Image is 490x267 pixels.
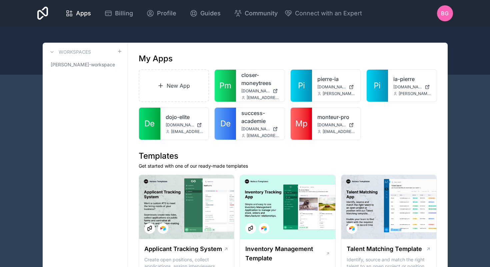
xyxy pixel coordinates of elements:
span: Pi [298,80,305,91]
a: Pm [215,70,236,102]
h1: Talent Matching Template [347,244,422,254]
span: [DOMAIN_NAME] [166,122,194,128]
span: [DOMAIN_NAME] [393,84,422,90]
a: Pi [367,70,388,102]
span: Mp [295,118,308,129]
a: [DOMAIN_NAME] [241,88,279,94]
span: [DOMAIN_NAME] [241,126,270,132]
span: [EMAIL_ADDRESS][DOMAIN_NAME] [247,133,279,138]
span: Community [245,9,278,18]
img: Airtable Logo [261,226,267,231]
span: [EMAIL_ADDRESS][DOMAIN_NAME] [247,95,279,100]
p: Get started with one of our ready-made templates [139,163,437,169]
a: pierre-ia [317,75,355,83]
span: De [220,118,231,129]
a: ia-pierre [393,75,431,83]
a: [DOMAIN_NAME] [241,126,279,132]
span: [DOMAIN_NAME] [317,84,346,90]
h3: Workspaces [59,49,91,55]
span: BG [441,9,449,17]
a: Guides [184,6,226,21]
a: Community [229,6,283,21]
span: [PERSON_NAME][EMAIL_ADDRESS][PERSON_NAME][DOMAIN_NAME] [399,91,431,96]
span: Pm [219,80,231,91]
a: [DOMAIN_NAME] [317,122,355,128]
span: [DOMAIN_NAME] [241,88,270,94]
a: De [139,108,160,140]
h1: Templates [139,151,437,161]
span: [EMAIL_ADDRESS][DOMAIN_NAME] [323,129,355,134]
a: [DOMAIN_NAME] [393,84,431,90]
a: closer-moneytrees [241,71,279,87]
span: Profile [157,9,176,18]
span: De [144,118,155,129]
a: [DOMAIN_NAME] [166,122,204,128]
a: Mp [291,108,312,140]
a: Profile [141,6,182,21]
img: Airtable Logo [160,226,166,231]
span: Guides [200,9,221,18]
h1: My Apps [139,53,173,64]
a: [PERSON_NAME]-workspace [48,59,122,71]
h1: Applicant Tracking System [144,244,222,254]
a: New App [139,69,209,102]
span: Connect with an Expert [295,9,362,18]
span: Billing [115,9,133,18]
span: Apps [76,9,91,18]
img: Airtable Logo [349,226,355,231]
button: Connect with an Expert [284,9,362,18]
a: monteur-pro [317,113,355,121]
span: [DOMAIN_NAME] [317,122,346,128]
a: Billing [99,6,138,21]
span: [PERSON_NAME]-workspace [51,61,115,68]
span: Pi [374,80,381,91]
a: Apps [60,6,96,21]
a: dojo-elite [166,113,204,121]
a: Pi [291,70,312,102]
span: [EMAIL_ADDRESS][DOMAIN_NAME] [171,129,204,134]
a: success-academie [241,109,279,125]
a: De [215,108,236,140]
h1: Inventory Management Template [245,244,325,263]
a: Workspaces [48,48,91,56]
span: [PERSON_NAME][EMAIL_ADDRESS][PERSON_NAME][DOMAIN_NAME] [323,91,355,96]
a: [DOMAIN_NAME] [317,84,355,90]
